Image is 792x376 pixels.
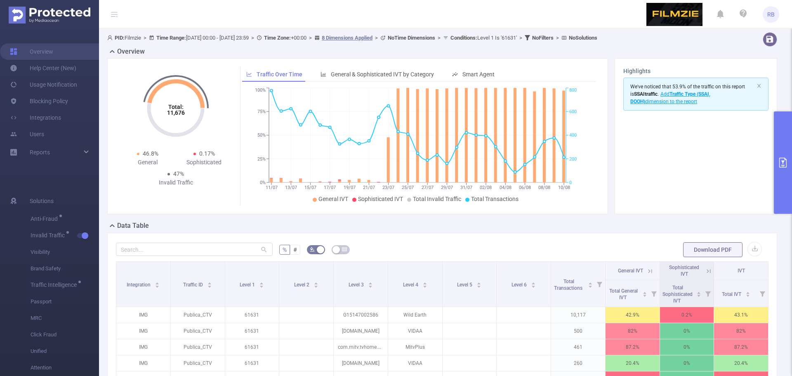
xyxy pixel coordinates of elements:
h2: Data Table [117,221,149,231]
p: IMG [116,323,170,339]
div: Sort [696,291,701,296]
i: icon: caret-down [314,284,318,287]
p: Wild Earth [388,307,442,323]
p: 87.2% [606,339,660,355]
span: Solutions [30,193,54,209]
span: IVT [738,268,745,274]
i: icon: caret-down [697,293,701,296]
span: Unified [31,343,99,359]
tspan: 11/07 [266,185,278,190]
a: Overview [10,43,53,60]
span: Sophisticated IVT [669,265,699,277]
a: Blocking Policy [10,93,68,109]
tspan: 75% [257,109,266,114]
p: 42.9% [606,307,660,323]
p: 20.4% [714,355,768,371]
span: Level 1 Is '61631' [450,35,517,41]
span: Invalid Traffic [31,232,68,238]
p: 0.2% [660,307,714,323]
div: Sort [422,281,427,286]
i: icon: user [107,35,115,40]
i: icon: caret-down [259,284,264,287]
span: Level 6 [511,282,528,288]
span: RB [767,6,775,23]
input: Search... [116,243,273,256]
span: Traffic Intelligence [31,282,80,288]
tspan: 11,676 [167,109,185,116]
b: Conditions : [450,35,477,41]
p: 43.1% [714,307,768,323]
p: VIDAA [388,323,442,339]
tspan: 27/07 [422,185,434,190]
div: Sort [531,281,536,286]
p: G15147002586 [334,307,388,323]
a: Users [10,126,44,142]
div: Sort [313,281,318,286]
img: Protected Media [9,7,90,24]
span: Total Sophisticated IVT [662,285,693,304]
tspan: 25% [257,156,266,162]
i: icon: bar-chart [321,71,326,77]
p: 10,117 [551,307,605,323]
span: Traffic ID [183,282,204,288]
tspan: 04/08 [500,185,511,190]
p: IMG [116,355,170,371]
p: 260 [551,355,605,371]
span: Total Transactions [554,279,584,291]
p: 82% [714,323,768,339]
b: No Filters [532,35,554,41]
i: icon: line-chart [246,71,252,77]
tspan: 15/07 [304,185,316,190]
button: icon: close [757,81,761,90]
tspan: 10/08 [558,185,570,190]
u: 8 Dimensions Applied [322,35,372,41]
tspan: 50% [257,133,266,138]
i: icon: caret-down [207,284,212,287]
tspan: 13/07 [285,185,297,190]
h3: Highlights [623,67,768,76]
span: 0.17% [199,150,215,157]
i: icon: caret-up [368,281,372,284]
span: Level 2 [294,282,311,288]
p: 82% [606,323,660,339]
span: Level 4 [403,282,420,288]
tspan: 200 [569,156,577,162]
tspan: 19/07 [344,185,356,190]
i: icon: caret-up [531,281,536,284]
i: Filter menu [594,262,605,307]
i: icon: caret-down [642,293,647,296]
i: icon: close [757,83,761,88]
span: MRC [31,310,99,326]
tspan: 02/08 [480,185,492,190]
span: > [435,35,443,41]
span: Visibility [31,244,99,260]
p: 61631 [225,307,279,323]
span: # [293,246,297,253]
i: icon: caret-up [259,281,264,284]
b: Time Range: [156,35,186,41]
p: IMG [116,339,170,355]
div: Sort [259,281,264,286]
span: Total Transactions [471,196,519,202]
i: icon: caret-down [155,284,160,287]
span: General IVT [618,268,643,274]
tspan: 23/07 [382,185,394,190]
tspan: 08/08 [538,185,550,190]
span: Integration [127,282,152,288]
button: Download PDF [683,242,742,257]
p: 61631 [225,339,279,355]
span: 47% [173,170,184,177]
div: General [119,158,176,167]
span: Level 1 [240,282,256,288]
a: Help Center (New) [10,60,76,76]
div: Sort [207,281,212,286]
tspan: 29/07 [441,185,453,190]
div: Invalid Traffic [148,178,204,187]
i: icon: bg-colors [310,247,315,252]
i: icon: caret-up [314,281,318,284]
div: Sort [745,291,750,296]
i: icon: caret-down [745,293,750,296]
span: > [306,35,314,41]
b: SSAI traffic [634,91,658,97]
span: Sophisticated IVT [358,196,403,202]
